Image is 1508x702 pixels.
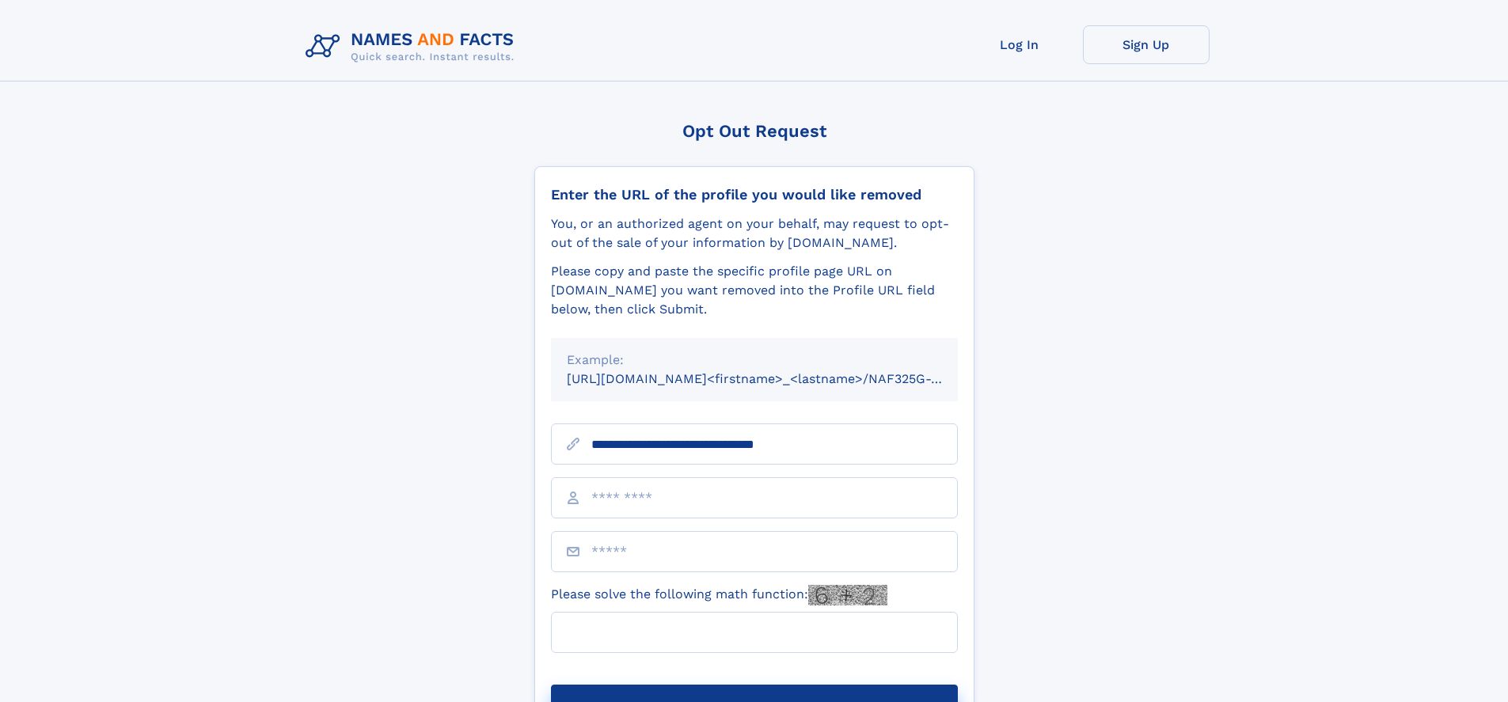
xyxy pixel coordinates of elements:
img: Logo Names and Facts [299,25,527,68]
a: Sign Up [1083,25,1210,64]
div: You, or an authorized agent on your behalf, may request to opt-out of the sale of your informatio... [551,214,958,252]
div: Example: [567,351,942,370]
label: Please solve the following math function: [551,585,887,605]
a: Log In [956,25,1083,64]
div: Opt Out Request [534,121,974,141]
div: Enter the URL of the profile you would like removed [551,186,958,203]
small: [URL][DOMAIN_NAME]<firstname>_<lastname>/NAF325G-xxxxxxxx [567,371,988,386]
div: Please copy and paste the specific profile page URL on [DOMAIN_NAME] you want removed into the Pr... [551,262,958,319]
